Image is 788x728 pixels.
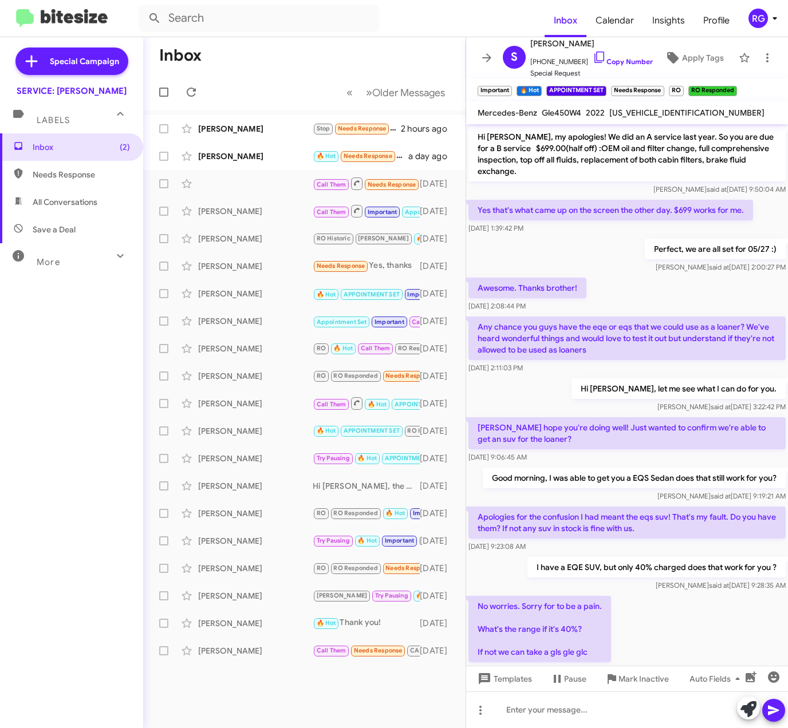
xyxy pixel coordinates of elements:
[313,342,420,355] div: Of course! Take your time, and feel free to reach out if you have any questions or need assistanc...
[37,257,60,267] span: More
[395,401,451,408] span: APPOINTMENT SET
[372,86,445,99] span: Older Messages
[344,427,400,434] span: APPOINTMENT SET
[530,50,653,68] span: [PHONE_NUMBER]
[408,151,456,162] div: a day ago
[313,424,420,437] div: Can you confirm my appointment at 9 [DATE]? I just got a message saying I missed the appointment ...
[313,589,420,602] div: Hi [PERSON_NAME]. You guys replaced my rear tires just a few months ago. But thanks anyway.
[313,122,401,135] div: Hi [PERSON_NAME]...they said I could be picked up from the airport [DATE]? My flight comes in at ...
[586,4,643,37] a: Calendar
[198,123,313,134] div: [PERSON_NAME]
[611,86,664,96] small: Needs Response
[317,619,336,627] span: 🔥 Hot
[545,4,586,37] a: Inbox
[420,233,456,244] div: [DATE]
[385,454,441,462] span: APPOINTMENT SET
[159,46,202,65] h1: Inbox
[198,151,313,162] div: [PERSON_NAME]
[313,644,420,657] div: Please give me a call to discuss [PHONE_NUMBER]
[541,668,596,689] button: Pause
[682,48,724,68] span: Apply Tags
[317,427,336,434] span: 🔥 Hot
[413,509,443,517] span: Important
[385,537,415,544] span: Important
[313,259,420,272] div: Yes, thanks
[385,372,434,379] span: Needs Response
[198,398,313,409] div: [PERSON_NAME]
[317,345,326,352] span: RO
[338,125,387,132] span: Needs Response
[313,480,420,492] div: Hi [PERSON_NAME], the battery we recommended at your last visit was $746.52. With our 25% discoun...
[468,278,586,298] p: Awesome. Thanks brother!
[586,108,605,118] span: 2022
[33,224,76,235] span: Save a Deal
[359,81,452,104] button: Next
[317,262,365,270] span: Needs Response
[645,239,786,259] p: Perfect, we are all set for 05/27 :)
[542,108,581,118] span: Gle450W4
[317,208,346,216] span: Call Them
[527,557,786,577] p: I have a EQE SUV, but only 40% charged does that work for you ?
[33,169,130,180] span: Needs Response
[198,590,313,602] div: [PERSON_NAME]
[317,125,330,132] span: Stop
[711,402,731,411] span: said at
[313,396,420,410] div: Hi [PERSON_NAME], you are due for a B service we have a promotion for $699.00(half off)
[198,645,313,656] div: [PERSON_NAME]
[688,86,737,96] small: RO Responded
[407,291,437,298] span: Important
[317,152,336,160] span: 🔥 Hot
[375,592,408,599] span: Try Pausing
[711,492,731,500] span: said at
[401,123,456,134] div: 2 hours ago
[468,417,786,449] p: [PERSON_NAME] hope you're doing well! Just wanted to confirm we're able to get an suv for the loa...
[420,535,456,547] div: [DATE]
[420,315,456,327] div: [DATE]
[340,81,360,104] button: Previous
[198,370,313,382] div: [PERSON_NAME]
[15,48,128,75] a: Special Campaign
[468,542,526,551] span: [DATE] 9:23:08 AM
[313,534,420,547] div: Happy [DATE]! Thank you for the update. If you need any other services or have questions about yo...
[680,668,754,689] button: Auto Fields
[468,596,611,662] p: No worries. Sorry for to be a pain. What's the range if it's 40%? If not we can take a gls gle glc
[478,86,512,96] small: Important
[530,37,653,50] span: [PERSON_NAME]
[420,618,456,629] div: [DATE]
[313,176,420,191] div: Inbound Call
[511,48,518,66] span: S
[368,181,416,188] span: Needs Response
[357,454,377,462] span: 🔥 Hot
[368,208,397,216] span: Important
[344,152,392,160] span: Needs Response
[420,205,456,217] div: [DATE]
[317,647,346,654] span: Call Them
[618,668,669,689] span: Mark Inactive
[420,370,456,382] div: [DATE]
[655,48,733,68] button: Apply Tags
[385,564,434,572] span: Needs Response
[739,9,775,28] button: RG
[420,178,456,189] div: [DATE]
[344,291,400,298] span: APPOINTMENT SET
[420,645,456,656] div: [DATE]
[405,208,455,216] span: Appointment Set
[596,668,678,689] button: Mark Inactive
[198,480,313,492] div: [PERSON_NAME]
[643,4,694,37] a: Insights
[564,668,586,689] span: Pause
[420,480,456,492] div: [DATE]
[468,316,786,360] p: Any chance you guys have the eqe or eqs that we could use as a loaner? We've heard wonderful thin...
[313,232,420,245] div: Okay
[317,509,326,517] span: RO
[361,345,391,352] span: Call Them
[198,343,313,354] div: [PERSON_NAME]
[593,57,653,66] a: Copy Number
[385,509,405,517] span: 🔥 Hot
[358,235,409,242] span: [PERSON_NAME]
[198,425,313,437] div: [PERSON_NAME]
[709,263,729,271] span: said at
